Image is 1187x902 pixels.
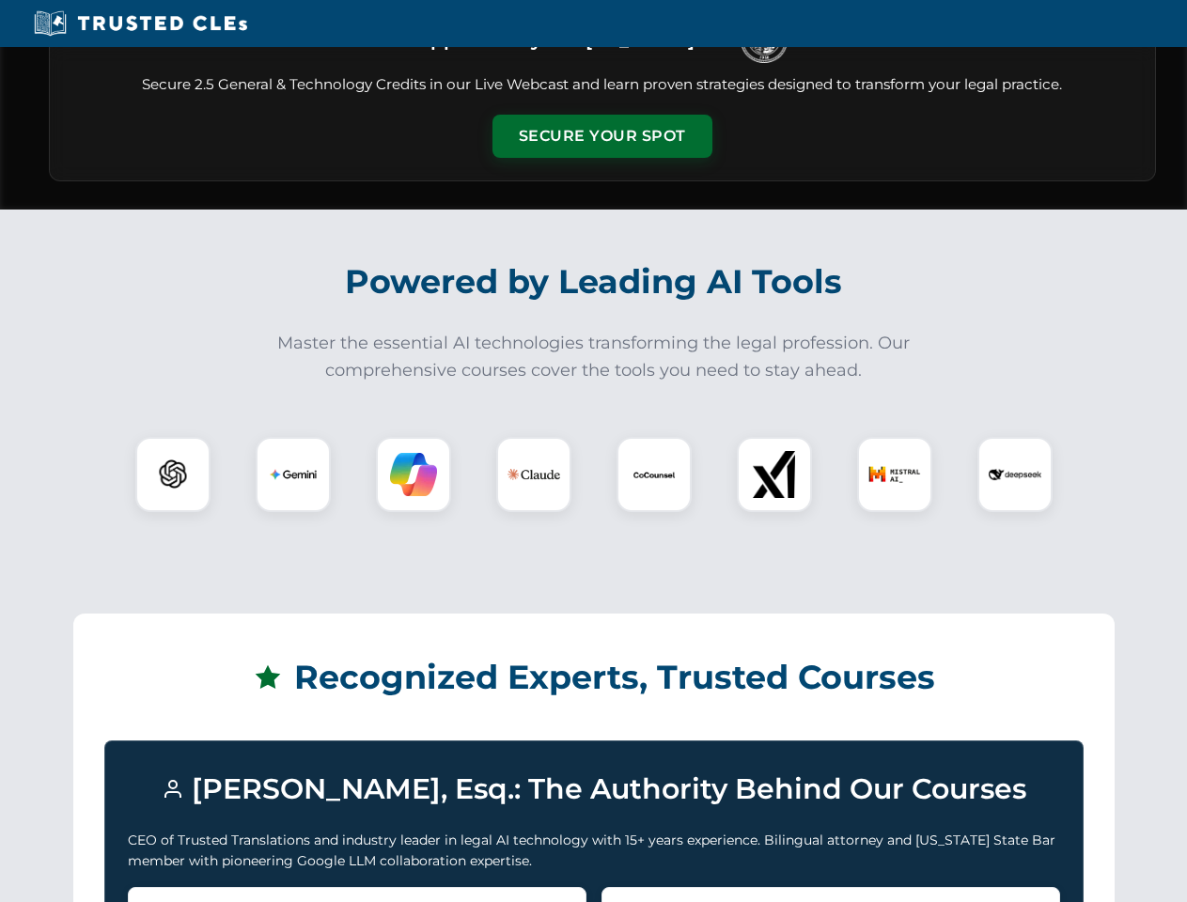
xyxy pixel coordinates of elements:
[73,249,1115,315] h2: Powered by Leading AI Tools
[737,437,812,512] div: xAI
[265,330,923,384] p: Master the essential AI technologies transforming the legal profession. Our comprehensive courses...
[135,437,211,512] div: ChatGPT
[977,437,1053,512] div: DeepSeek
[128,830,1060,872] p: CEO of Trusted Translations and industry leader in legal AI technology with 15+ years experience....
[508,448,560,501] img: Claude Logo
[128,764,1060,815] h3: [PERSON_NAME], Esq.: The Authority Behind Our Courses
[28,9,253,38] img: Trusted CLEs
[492,115,712,158] button: Secure Your Spot
[857,437,932,512] div: Mistral AI
[617,437,692,512] div: CoCounsel
[631,451,678,498] img: CoCounsel Logo
[146,447,200,502] img: ChatGPT Logo
[496,437,571,512] div: Claude
[868,448,921,501] img: Mistral AI Logo
[376,437,451,512] div: Copilot
[104,645,1084,710] h2: Recognized Experts, Trusted Courses
[256,437,331,512] div: Gemini
[72,74,1132,96] p: Secure 2.5 General & Technology Credits in our Live Webcast and learn proven strategies designed ...
[390,451,437,498] img: Copilot Logo
[270,451,317,498] img: Gemini Logo
[989,448,1041,501] img: DeepSeek Logo
[751,451,798,498] img: xAI Logo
